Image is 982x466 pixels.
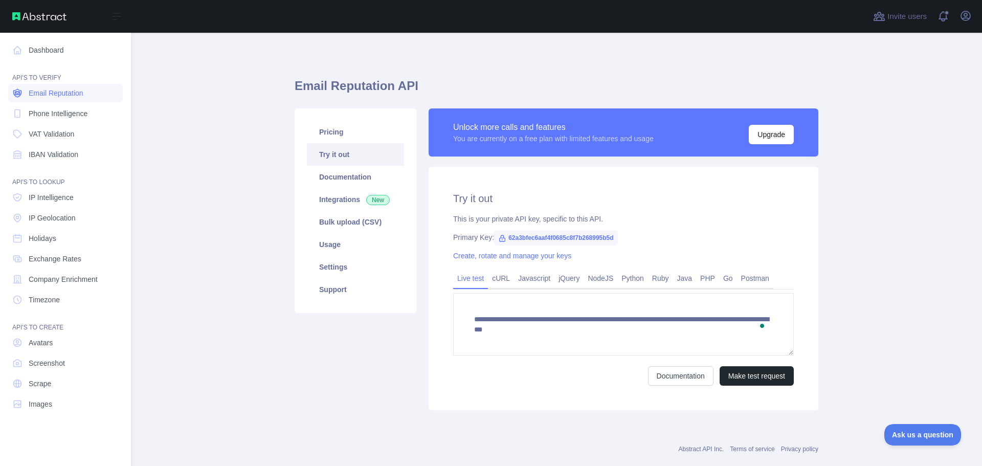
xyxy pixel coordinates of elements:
a: Email Reputation [8,84,123,102]
span: Exchange Rates [29,254,81,264]
div: Primary Key: [453,232,794,242]
a: Settings [307,256,404,278]
a: Create, rotate and manage your keys [453,252,571,260]
a: Integrations New [307,188,404,211]
span: Invite users [887,11,927,23]
a: VAT Validation [8,125,123,143]
a: IP Intelligence [8,188,123,207]
a: Go [719,270,737,286]
a: Exchange Rates [8,250,123,268]
div: You are currently on a free plan with limited features and usage [453,134,654,144]
span: Holidays [29,233,56,243]
span: Company Enrichment [29,274,98,284]
a: Screenshot [8,354,123,372]
div: API'S TO LOOKUP [8,166,123,186]
a: Usage [307,233,404,256]
a: Documentation [307,166,404,188]
a: Try it out [307,143,404,166]
a: Postman [737,270,773,286]
a: Pricing [307,121,404,143]
span: Scrape [29,379,51,389]
a: Support [307,278,404,301]
a: Abstract API Inc. [679,446,724,453]
div: API'S TO VERIFY [8,61,123,82]
a: Python [617,270,648,286]
a: Javascript [514,270,554,286]
a: Phone Intelligence [8,104,123,123]
span: IP Geolocation [29,213,76,223]
h1: Email Reputation API [295,78,818,102]
a: Bulk upload (CSV) [307,211,404,233]
iframe: Toggle Customer Support [884,424,962,446]
a: IP Geolocation [8,209,123,227]
span: Timezone [29,295,60,305]
a: Scrape [8,374,123,393]
a: jQuery [554,270,584,286]
a: PHP [696,270,719,286]
button: Make test request [720,366,794,386]
a: Dashboard [8,41,123,59]
span: 62a3bfec6aaf4f0685c8f7b268995b5d [494,230,617,246]
div: This is your private API key, specific to this API. [453,214,794,224]
a: cURL [488,270,514,286]
a: Company Enrichment [8,270,123,289]
a: NodeJS [584,270,617,286]
h2: Try it out [453,191,794,206]
button: Upgrade [749,125,794,144]
a: Timezone [8,291,123,309]
a: Ruby [648,270,673,286]
span: Avatars [29,338,53,348]
span: IP Intelligence [29,192,74,203]
span: VAT Validation [29,129,74,139]
a: Avatars [8,334,123,352]
a: Java [673,270,697,286]
a: Live test [453,270,488,286]
a: Holidays [8,229,123,248]
button: Invite users [871,8,929,25]
a: Images [8,395,123,413]
a: Terms of service [730,446,774,453]
img: Abstract API [12,12,66,20]
a: IBAN Validation [8,145,123,164]
span: IBAN Validation [29,149,78,160]
span: Screenshot [29,358,65,368]
span: Email Reputation [29,88,83,98]
textarea: To enrich screen reader interactions, please activate Accessibility in Grammarly extension settings [453,293,794,356]
span: Phone Intelligence [29,108,87,119]
span: Images [29,399,52,409]
span: New [366,195,390,205]
div: API'S TO CREATE [8,311,123,331]
a: Documentation [648,366,713,386]
div: Unlock more calls and features [453,121,654,134]
a: Privacy policy [781,446,818,453]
